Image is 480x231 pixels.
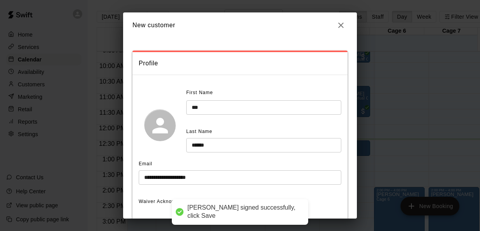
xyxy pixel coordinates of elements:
[132,20,175,30] h6: New customer
[139,196,251,208] span: Waiver Acknowledged: Yes ([DATE] 12:27 PM)
[139,161,152,166] span: Email
[139,58,341,68] span: Profile
[186,129,212,134] span: Last Name
[187,204,300,220] div: [PERSON_NAME] signed successfully, click Save
[186,87,213,99] span: First Name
